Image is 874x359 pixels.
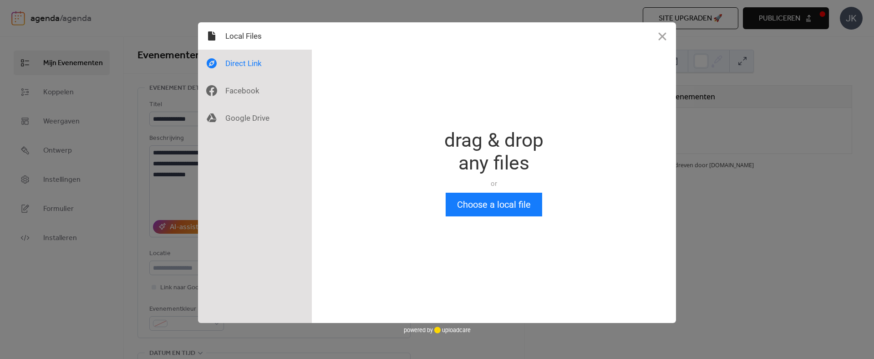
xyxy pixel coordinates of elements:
[446,193,542,216] button: Choose a local file
[433,327,471,333] a: uploadcare
[198,50,312,77] div: Direct Link
[198,22,312,50] div: Local Files
[444,129,544,174] div: drag & drop any files
[198,104,312,132] div: Google Drive
[444,179,544,188] div: or
[404,323,471,337] div: powered by
[198,77,312,104] div: Facebook
[649,22,676,50] button: Close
